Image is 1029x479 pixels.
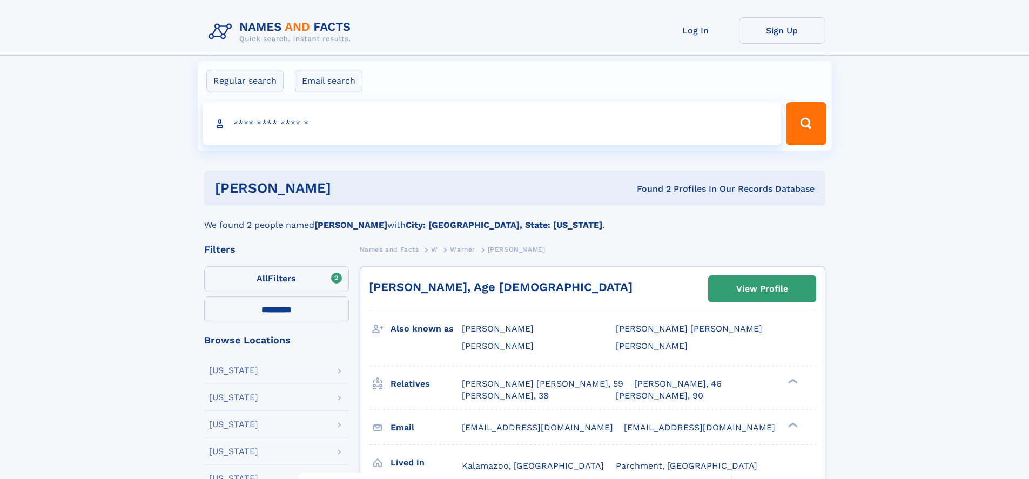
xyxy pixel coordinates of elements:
[369,280,633,294] a: [PERSON_NAME], Age [DEMOGRAPHIC_DATA]
[391,375,462,393] h3: Relatives
[462,461,604,471] span: Kalamazoo, [GEOGRAPHIC_DATA]
[624,422,775,433] span: [EMAIL_ADDRESS][DOMAIN_NAME]
[215,181,484,195] h1: [PERSON_NAME]
[204,266,349,292] label: Filters
[257,273,268,284] span: All
[450,242,475,256] a: Warner
[204,245,349,254] div: Filters
[314,220,387,230] b: [PERSON_NAME]
[431,246,438,253] span: W
[786,102,826,145] button: Search Button
[209,366,258,375] div: [US_STATE]
[616,341,688,351] span: [PERSON_NAME]
[462,422,613,433] span: [EMAIL_ADDRESS][DOMAIN_NAME]
[209,420,258,429] div: [US_STATE]
[616,390,703,402] a: [PERSON_NAME], 90
[391,320,462,338] h3: Also known as
[206,70,284,92] label: Regular search
[431,242,438,256] a: W
[450,246,475,253] span: Warner
[739,17,825,44] a: Sign Up
[209,393,258,402] div: [US_STATE]
[462,378,623,390] a: [PERSON_NAME] [PERSON_NAME], 59
[391,419,462,437] h3: Email
[462,390,549,402] a: [PERSON_NAME], 38
[616,461,757,471] span: Parchment, [GEOGRAPHIC_DATA]
[204,335,349,345] div: Browse Locations
[709,276,816,302] a: View Profile
[204,17,360,46] img: Logo Names and Facts
[203,102,782,145] input: search input
[488,246,546,253] span: [PERSON_NAME]
[653,17,739,44] a: Log In
[785,421,798,428] div: ❯
[204,206,825,232] div: We found 2 people named with .
[484,183,815,195] div: Found 2 Profiles In Our Records Database
[736,276,788,301] div: View Profile
[406,220,602,230] b: City: [GEOGRAPHIC_DATA], State: [US_STATE]
[462,323,534,334] span: [PERSON_NAME]
[209,447,258,456] div: [US_STATE]
[295,70,362,92] label: Email search
[616,323,762,334] span: [PERSON_NAME] [PERSON_NAME]
[391,454,462,472] h3: Lived in
[462,341,534,351] span: [PERSON_NAME]
[360,242,419,256] a: Names and Facts
[785,377,798,384] div: ❯
[634,378,722,390] a: [PERSON_NAME], 46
